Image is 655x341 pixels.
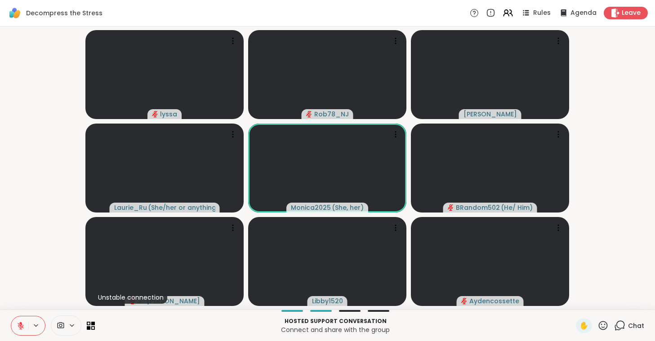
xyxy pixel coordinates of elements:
span: Rob78_NJ [314,110,349,119]
span: [PERSON_NAME] [463,110,517,119]
span: Chat [628,321,644,330]
span: Aydencossette [469,297,519,306]
span: BRandom502 [456,203,500,212]
span: Libby1520 [312,297,343,306]
img: ShareWell Logomark [7,5,22,21]
span: audio-muted [461,298,468,304]
span: Decompress the Stress [26,9,102,18]
span: Monica2025 [291,203,331,212]
span: lyssa [160,110,177,119]
span: Rules [533,9,551,18]
span: ✋ [579,320,588,331]
div: Unstable connection [94,291,167,304]
p: Connect and share with the group [100,325,570,334]
span: Leave [622,9,641,18]
span: audio-muted [306,111,312,117]
span: ( He/ Him ) [501,203,533,212]
span: audio-muted [152,111,158,117]
span: audio-muted [448,204,454,211]
span: ( She/her or anything else ) [148,203,215,212]
span: ( She, her ) [332,203,364,212]
span: Agenda [570,9,597,18]
span: [PERSON_NAME] [147,297,200,306]
p: Hosted support conversation [100,317,570,325]
span: Laurie_Ru [114,203,147,212]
